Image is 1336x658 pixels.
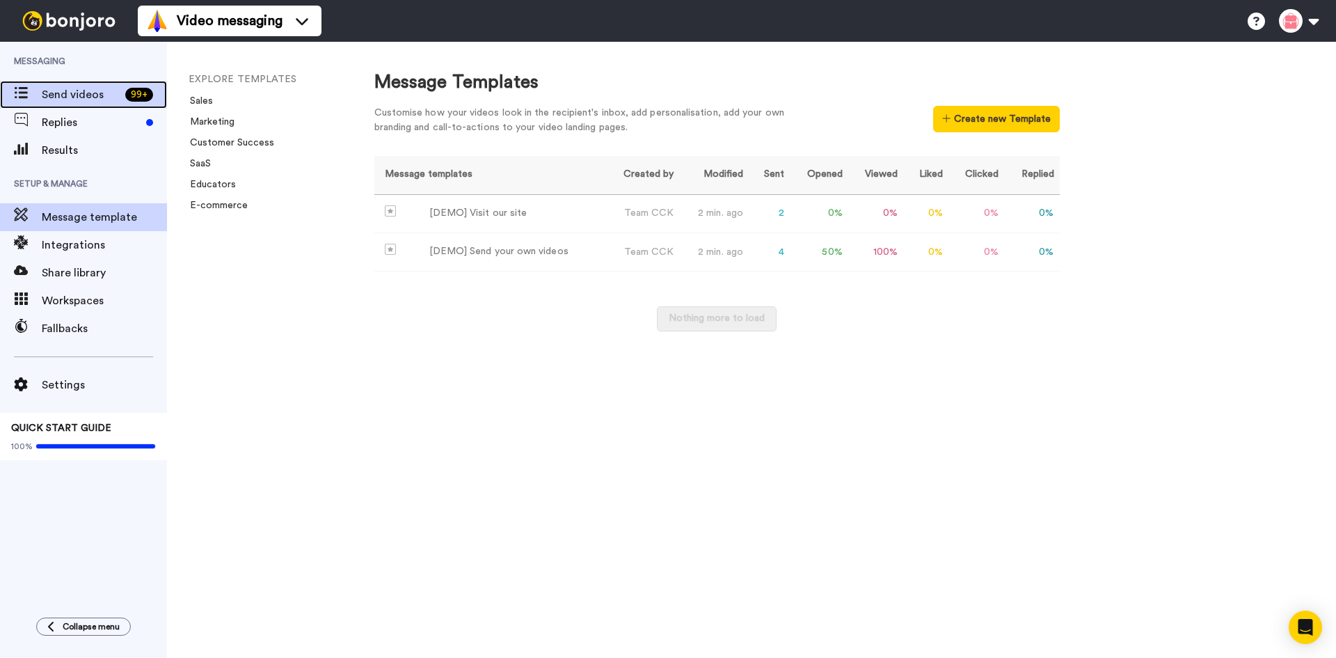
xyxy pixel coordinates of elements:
[651,208,674,218] span: CCK
[385,205,396,217] img: demo-template.svg
[651,247,674,257] span: CCK
[790,194,848,233] td: 0 %
[1004,194,1059,233] td: 0 %
[903,194,948,233] td: 0 %
[790,233,848,272] td: 50 %
[848,233,903,272] td: 100 %
[1004,156,1059,194] th: Replied
[790,156,848,194] th: Opened
[749,156,790,194] th: Sent
[182,117,234,127] a: Marketing
[177,11,283,31] span: Video messaging
[11,441,33,452] span: 100%
[182,201,248,210] a: E-commerce
[903,233,948,272] td: 0 %
[657,306,777,331] button: Nothing more to load
[601,156,679,194] th: Created by
[679,233,749,272] td: 2 min. ago
[42,292,167,309] span: Workspaces
[848,156,903,194] th: Viewed
[848,194,903,233] td: 0 %
[42,142,167,159] span: Results
[933,106,1059,132] button: Create new Template
[374,70,1060,95] div: Message Templates
[429,244,568,259] div: [DEMO] Send your own videos
[601,233,679,272] td: Team
[948,233,1004,272] td: 0 %
[36,618,131,636] button: Collapse menu
[749,194,790,233] td: 2
[374,156,601,194] th: Message templates
[1289,611,1322,644] div: Open Intercom Messenger
[42,209,167,226] span: Message template
[42,237,167,253] span: Integrations
[601,194,679,233] td: Team
[948,194,1004,233] td: 0 %
[679,194,749,233] td: 2 min. ago
[42,265,167,281] span: Share library
[11,423,111,433] span: QUICK START GUIDE
[749,233,790,272] td: 4
[189,72,376,87] li: EXPLORE TEMPLATES
[42,320,167,337] span: Fallbacks
[903,156,948,194] th: Liked
[374,106,806,135] div: Customise how your videos look in the recipient's inbox, add personalisation, add your own brandi...
[182,96,213,106] a: Sales
[182,159,211,169] a: SaaS
[948,156,1004,194] th: Clicked
[1004,233,1059,272] td: 0 %
[182,180,236,189] a: Educators
[125,88,153,102] div: 99 +
[385,244,396,255] img: demo-template.svg
[42,86,120,103] span: Send videos
[17,11,121,31] img: bj-logo-header-white.svg
[42,377,167,393] span: Settings
[679,156,749,194] th: Modified
[182,138,274,148] a: Customer Success
[146,10,168,32] img: vm-color.svg
[429,206,527,221] div: [DEMO] Visit our site
[42,114,141,131] span: Replies
[63,621,120,632] span: Collapse menu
